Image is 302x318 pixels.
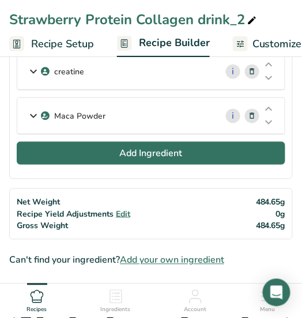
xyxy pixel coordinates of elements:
a: Account [184,284,207,315]
span: Recipe Yield Adjustments [17,209,114,219]
span: Menu [261,306,275,315]
a: i [226,65,240,79]
a: i [226,109,240,123]
span: Net Weight [17,196,60,207]
div: Maca Powder i [17,98,285,134]
div: Strawberry Protein Collagen drink_2 [9,9,259,30]
div: Can't find your ingredient? [9,253,293,267]
a: Recipe Setup [9,31,94,57]
span: Gross Weight [17,221,68,232]
span: Ingredients [101,306,131,315]
span: Recipe Builder [139,35,210,51]
span: 484.65g [256,221,285,232]
span: 0g [276,209,285,219]
span: Recipes [27,306,47,315]
div: creatine i [17,54,285,90]
span: Add your own ingredient [120,253,224,267]
span: 484.65g [256,196,285,207]
a: Recipes [27,284,47,315]
span: Recipe Setup [31,36,94,52]
span: Account [184,306,207,315]
button: Add Ingredient [17,142,285,165]
p: Maca Powder [54,110,105,122]
span: Add Ingredient [120,146,183,160]
a: Ingredients [101,284,131,315]
p: creatine [54,66,84,78]
a: Recipe Builder [117,30,210,58]
div: Open Intercom Messenger [263,279,290,306]
span: Edit [116,209,130,219]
